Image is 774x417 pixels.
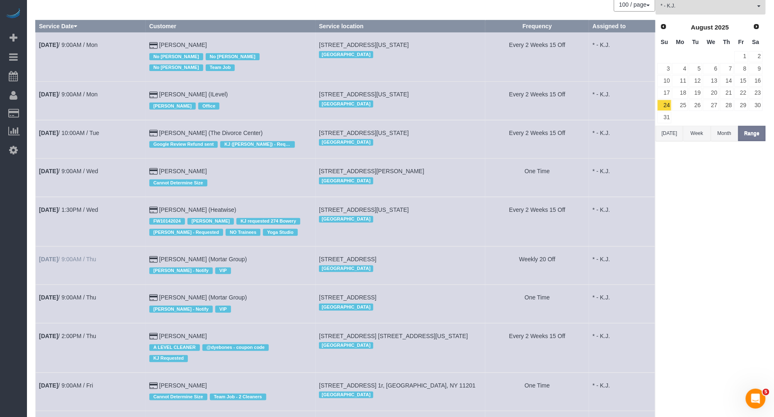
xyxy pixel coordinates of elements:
td: Schedule date [36,120,146,158]
a: [DATE]/ 2:00PM / Thu [39,333,96,339]
span: 2025 [715,24,729,31]
i: Credit Card Payment [149,43,158,49]
td: Customer [146,373,316,411]
span: Prev [660,23,667,30]
span: Saturday [752,39,759,45]
div: Location [319,302,482,312]
span: [GEOGRAPHIC_DATA] [319,216,373,223]
i: Credit Card Payment [149,383,158,389]
span: [STREET_ADDRESS][US_STATE] [319,42,409,48]
a: 10 [657,75,672,86]
div: Location [319,214,482,225]
b: [DATE] [39,382,58,389]
span: [GEOGRAPHIC_DATA] [319,265,373,272]
span: VIP [215,306,231,312]
a: [DATE]/ 9:00AM / Thu [39,294,96,301]
a: 29 [735,100,748,111]
td: Schedule date [36,82,146,120]
td: Service location [316,32,486,82]
a: 3 [657,63,672,74]
a: 22 [735,88,748,99]
a: [PERSON_NAME] (ILevel) [159,91,228,98]
div: Location [319,49,482,60]
span: Office [198,103,219,109]
td: Customer [146,159,316,197]
a: 2 [749,51,763,62]
span: No [PERSON_NAME] [149,53,203,60]
a: [DATE]/ 9:00AM / Mon [39,91,97,98]
th: Frequency [485,20,589,32]
i: Credit Card Payment [149,207,158,213]
td: Frequency [485,373,589,411]
button: Month [711,126,738,141]
span: @dyebones - coupon code [202,344,269,351]
button: Week [683,126,711,141]
span: [PERSON_NAME] - Notify [149,306,213,312]
span: Tuesday [692,39,699,45]
a: 5 [689,63,703,74]
a: 24 [657,100,672,111]
button: Range [738,126,766,141]
a: [PERSON_NAME] [159,42,207,48]
td: Customer [146,120,316,158]
td: Customer [146,82,316,120]
span: NO Trainees [226,229,260,235]
td: Assigned to [589,285,655,323]
td: Assigned to [589,82,655,120]
iframe: Intercom live chat [746,389,766,409]
span: [GEOGRAPHIC_DATA] [319,51,373,58]
a: 1 [735,51,748,62]
th: Service location [316,20,486,32]
span: [PERSON_NAME] [149,103,196,109]
div: Location [319,137,482,148]
td: Schedule date [36,373,146,411]
td: Schedule date [36,246,146,285]
td: Schedule date [36,323,146,373]
span: [GEOGRAPHIC_DATA] [319,304,373,310]
td: Frequency [485,82,589,120]
span: Thursday [723,39,730,45]
td: Assigned to [589,120,655,158]
span: [STREET_ADDRESS] 1r, [GEOGRAPHIC_DATA], NY 11201 [319,382,475,389]
div: Location [319,390,482,400]
td: Service location [316,159,486,197]
a: Automaid Logo [5,8,22,20]
td: Customer [146,323,316,373]
span: No [PERSON_NAME] [206,53,260,60]
td: Customer [146,32,316,82]
a: 20 [703,88,719,99]
th: Customer [146,20,316,32]
a: [PERSON_NAME] (Mortar Group) [159,256,247,262]
span: [STREET_ADDRESS] [STREET_ADDRESS][US_STATE] [319,333,468,339]
a: 28 [720,100,734,111]
a: 9 [749,63,763,74]
a: 18 [672,88,688,99]
a: 31 [657,112,672,123]
span: Cannot Determine Size [149,394,207,400]
td: Customer [146,197,316,246]
span: Next [753,23,760,30]
td: Assigned to [589,246,655,285]
span: [PERSON_NAME] - Notify [149,267,213,274]
b: [DATE] [39,91,58,98]
td: Frequency [485,197,589,246]
b: [DATE] [39,294,58,301]
td: Service location [316,197,486,246]
td: Service location [316,285,486,323]
td: Schedule date [36,285,146,323]
span: [STREET_ADDRESS] [319,294,376,301]
td: Assigned to [589,159,655,197]
a: 11 [672,75,688,86]
span: Yoga Studio [263,229,297,235]
a: [PERSON_NAME] [159,168,207,174]
span: August [691,24,713,31]
span: No [PERSON_NAME] [149,64,203,71]
div: Location [319,175,482,186]
th: Assigned to [589,20,655,32]
td: Assigned to [589,32,655,82]
a: 15 [735,75,748,86]
td: Assigned to [589,197,655,246]
div: Location [319,340,482,351]
span: [STREET_ADDRESS][US_STATE] [319,130,409,136]
td: Schedule date [36,32,146,82]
